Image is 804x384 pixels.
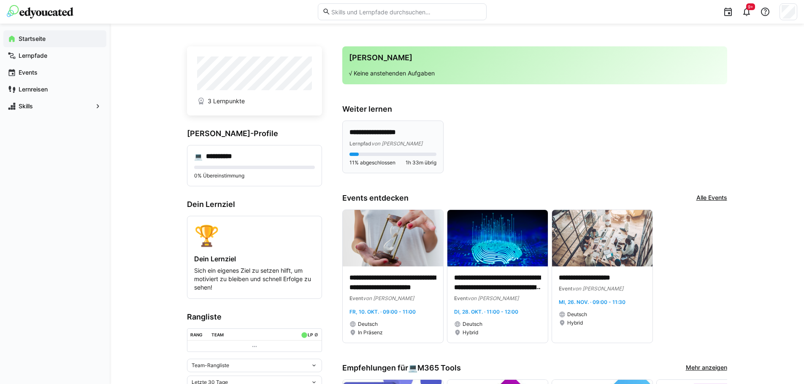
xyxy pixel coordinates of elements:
[572,285,623,292] span: von [PERSON_NAME]
[463,329,478,336] span: Hybrid
[454,295,468,301] span: Event
[406,159,436,166] span: 1h 33m übrig
[187,312,322,322] h3: Rangliste
[349,140,371,147] span: Lernpfad
[187,200,322,209] h3: Dein Lernziel
[408,363,461,373] div: 💻️
[308,332,313,337] div: LP
[314,330,318,338] a: ø
[349,295,363,301] span: Event
[358,321,378,328] span: Deutsch
[342,193,409,203] h3: Events entdecken
[192,362,229,369] span: Team-Rangliste
[463,321,482,328] span: Deutsch
[686,363,727,373] a: Mehr anzeigen
[748,4,753,9] span: 9+
[567,320,583,326] span: Hybrid
[349,69,720,78] p: √ Keine anstehenden Aufgaben
[187,129,322,138] h3: [PERSON_NAME]-Profile
[342,363,461,373] h3: Empfehlungen für
[567,311,587,318] span: Deutsch
[559,299,625,305] span: Mi, 26. Nov. · 09:00 - 11:30
[194,172,315,179] p: 0% Übereinstimmung
[552,210,652,266] img: image
[194,152,203,161] div: 💻️
[343,210,443,266] img: image
[371,140,422,147] span: von [PERSON_NAME]
[194,223,315,248] div: 🏆
[349,159,395,166] span: 11% abgeschlossen
[468,295,519,301] span: von [PERSON_NAME]
[330,8,482,16] input: Skills und Lernpfade durchsuchen…
[190,332,203,337] div: Rang
[349,309,416,315] span: Fr, 10. Okt. · 09:00 - 11:00
[447,210,548,266] img: image
[342,105,727,114] h3: Weiter lernen
[211,332,224,337] div: Team
[358,329,383,336] span: In Präsenz
[194,255,315,263] h4: Dein Lernziel
[363,295,414,301] span: von [PERSON_NAME]
[454,309,518,315] span: Di, 28. Okt. · 11:00 - 12:00
[417,363,461,373] span: M365 Tools
[208,97,245,105] span: 3 Lernpunkte
[559,285,572,292] span: Event
[194,266,315,292] p: Sich ein eigenes Ziel zu setzen hilft, um motiviert zu bleiben und schnell Erfolge zu sehen!
[696,193,727,203] a: Alle Events
[349,53,720,62] h3: [PERSON_NAME]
